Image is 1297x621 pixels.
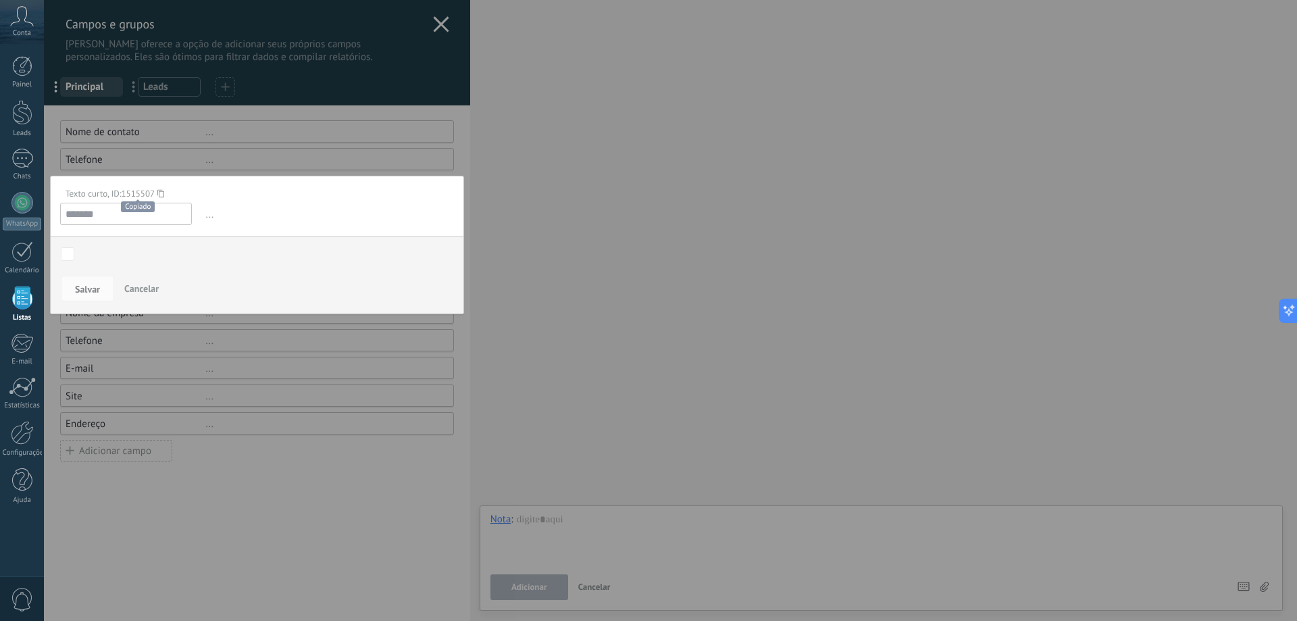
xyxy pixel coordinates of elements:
button: Cancelar [119,276,164,301]
div: Texto curto, ID: [60,188,444,199]
span: 1515507 [122,188,155,199]
span: Cancelar [124,282,159,295]
span: ... [203,203,454,226]
span: Salvar [75,284,100,294]
button: Salvar [61,276,114,301]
